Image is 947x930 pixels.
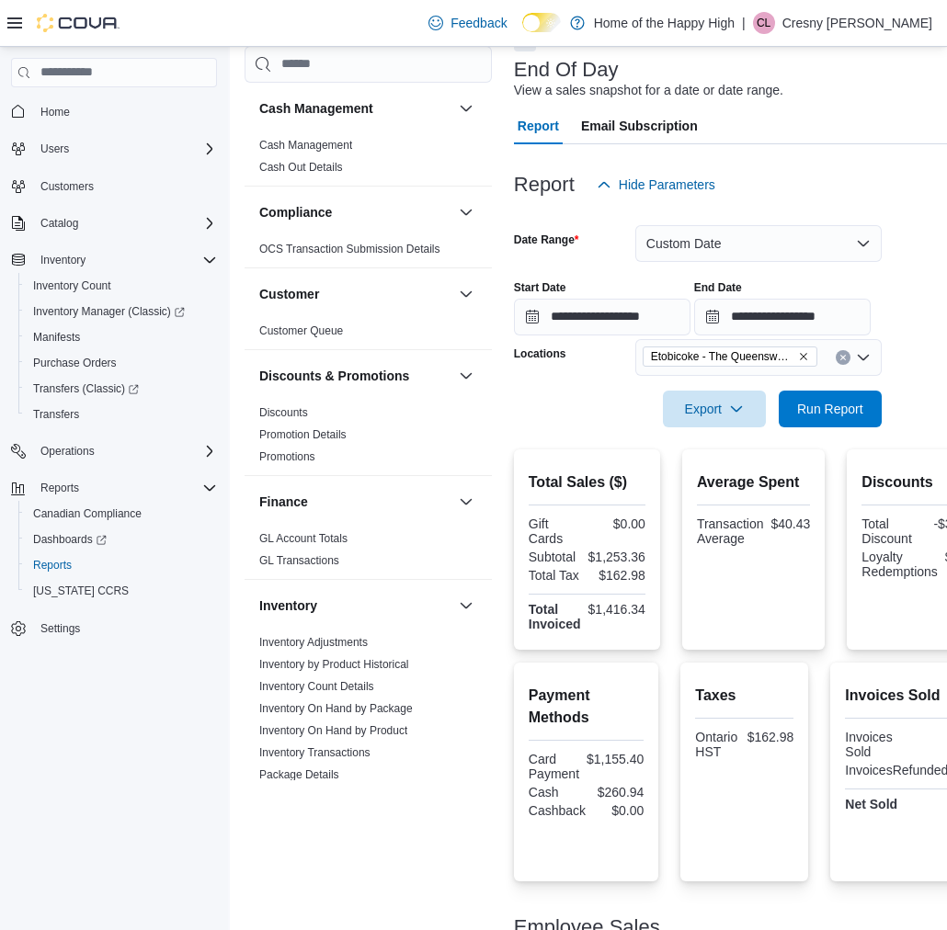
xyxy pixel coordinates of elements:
[861,516,916,546] div: Total Discount
[753,12,775,34] div: Cresny Lorenzo
[26,554,79,576] a: Reports
[694,280,742,295] label: End Date
[18,324,224,350] button: Manifests
[259,450,315,463] a: Promotions
[26,275,119,297] a: Inventory Count
[18,376,224,402] a: Transfers (Classic)
[26,352,124,374] a: Purchase Orders
[26,326,87,348] a: Manifests
[40,105,70,119] span: Home
[26,528,217,550] span: Dashboards
[26,378,146,400] a: Transfers (Classic)
[26,580,136,602] a: [US_STATE] CCRS
[259,723,407,738] span: Inventory On Hand by Product
[259,138,352,153] span: Cash Management
[455,283,477,305] button: Customer
[259,596,317,615] h3: Inventory
[856,350,871,365] button: Open list of options
[259,554,339,567] a: GL Transactions
[259,161,343,174] a: Cash Out Details
[259,323,343,338] span: Customer Queue
[18,273,224,299] button: Inventory Count
[455,491,477,513] button: Finance
[26,301,192,323] a: Inventory Manager (Classic)
[37,14,120,32] img: Cova
[33,532,107,547] span: Dashboards
[674,391,755,427] span: Export
[33,249,217,271] span: Inventory
[529,685,645,729] h2: Payment Methods
[259,767,339,782] span: Package Details
[18,552,224,578] button: Reports
[529,602,581,631] strong: Total Invoiced
[259,635,368,650] span: Inventory Adjustments
[33,212,217,234] span: Catalog
[33,100,217,123] span: Home
[259,532,348,545] a: GL Account Totals
[590,785,645,800] div: $260.94
[33,506,142,521] span: Canadian Compliance
[695,730,739,759] div: Ontario HST
[33,381,139,396] span: Transfers (Classic)
[259,242,440,256] span: OCS Transaction Submission Details
[663,391,766,427] button: Export
[529,568,584,583] div: Total Tax
[694,299,871,335] input: Press the down key to open a popover containing a calendar.
[455,365,477,387] button: Discounts & Promotions
[455,97,477,119] button: Cash Management
[259,285,451,303] button: Customer
[33,138,217,160] span: Users
[33,212,86,234] button: Catalog
[245,134,492,186] div: Cash Management
[514,232,579,247] label: Date Range
[588,550,645,564] div: $1,253.36
[581,108,698,144] span: Email Subscription
[590,516,645,531] div: $0.00
[259,596,451,615] button: Inventory
[4,210,224,236] button: Catalog
[33,440,217,462] span: Operations
[26,403,217,425] span: Transfers
[259,680,374,693] a: Inventory Count Details
[836,350,850,365] button: Clear input
[259,405,308,420] span: Discounts
[40,179,94,194] span: Customers
[594,12,735,34] p: Home of the Happy High
[11,91,217,690] nav: Complex example
[33,407,79,422] span: Transfers
[33,584,129,598] span: [US_STATE] CCRS
[33,278,111,293] span: Inventory Count
[26,326,217,348] span: Manifests
[845,797,897,811] strong: Net Sold
[259,99,373,118] h3: Cash Management
[259,406,308,419] a: Discounts
[259,493,308,511] h3: Finance
[259,746,371,759] a: Inventory Transactions
[245,527,492,579] div: Finance
[514,280,566,295] label: Start Date
[522,32,523,33] span: Dark Mode
[26,528,114,550] a: Dashboards
[771,516,811,531] div: $40.43
[33,249,93,271] button: Inventory
[33,176,101,198] a: Customers
[259,367,451,385] button: Discounts & Promotions
[635,225,882,262] button: Custom Date
[259,745,371,760] span: Inventory Transactions
[259,701,413,716] span: Inventory On Hand by Package
[33,477,217,499] span: Reports
[245,238,492,267] div: Compliance
[590,568,645,583] div: $162.98
[782,12,932,34] p: Cresny [PERSON_NAME]
[33,617,217,640] span: Settings
[4,615,224,641] button: Settings
[33,304,185,319] span: Inventory Manager (Classic)
[522,13,561,32] input: Dark Mode
[529,550,581,564] div: Subtotal
[245,320,492,349] div: Customer
[33,356,117,370] span: Purchase Orders
[588,602,645,617] div: $1,416.34
[259,657,409,672] span: Inventory by Product Historical
[18,527,224,552] a: Dashboards
[26,554,217,576] span: Reports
